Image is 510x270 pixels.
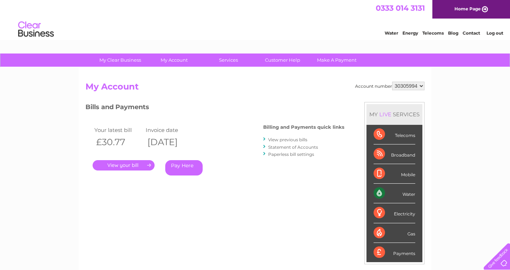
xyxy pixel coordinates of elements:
a: Log out [486,30,503,36]
a: Statement of Accounts [268,144,318,150]
a: Services [199,54,258,67]
a: My Account [145,54,204,67]
h2: My Account [85,82,425,95]
a: Make A Payment [307,54,366,67]
a: Blog [448,30,458,36]
a: Water [385,30,398,36]
a: Contact [463,30,480,36]
div: Account number [355,82,425,90]
th: £30.77 [93,135,144,149]
a: My Clear Business [91,54,150,67]
h3: Bills and Payments [85,102,344,114]
td: Invoice date [144,125,195,135]
h4: Billing and Payments quick links [263,124,344,130]
img: logo.png [18,19,54,40]
div: Clear Business is a trading name of Verastar Limited (registered in [GEOGRAPHIC_DATA] No. 3667643... [87,4,424,35]
div: Water [374,184,415,203]
a: . [93,160,155,170]
a: Telecoms [422,30,444,36]
a: View previous bills [268,137,307,142]
div: LIVE [378,111,393,118]
td: Your latest bill [93,125,144,135]
a: Pay Here [165,160,203,175]
a: 0333 014 3131 [376,4,425,12]
div: Telecoms [374,125,415,144]
th: [DATE] [144,135,195,149]
a: Paperless bill settings [268,152,314,157]
div: Broadband [374,144,415,164]
div: Mobile [374,164,415,184]
a: Customer Help [253,54,312,67]
div: Gas [374,223,415,243]
div: MY SERVICES [366,104,422,124]
div: Electricity [374,203,415,223]
a: Energy [402,30,418,36]
div: Payments [374,243,415,262]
